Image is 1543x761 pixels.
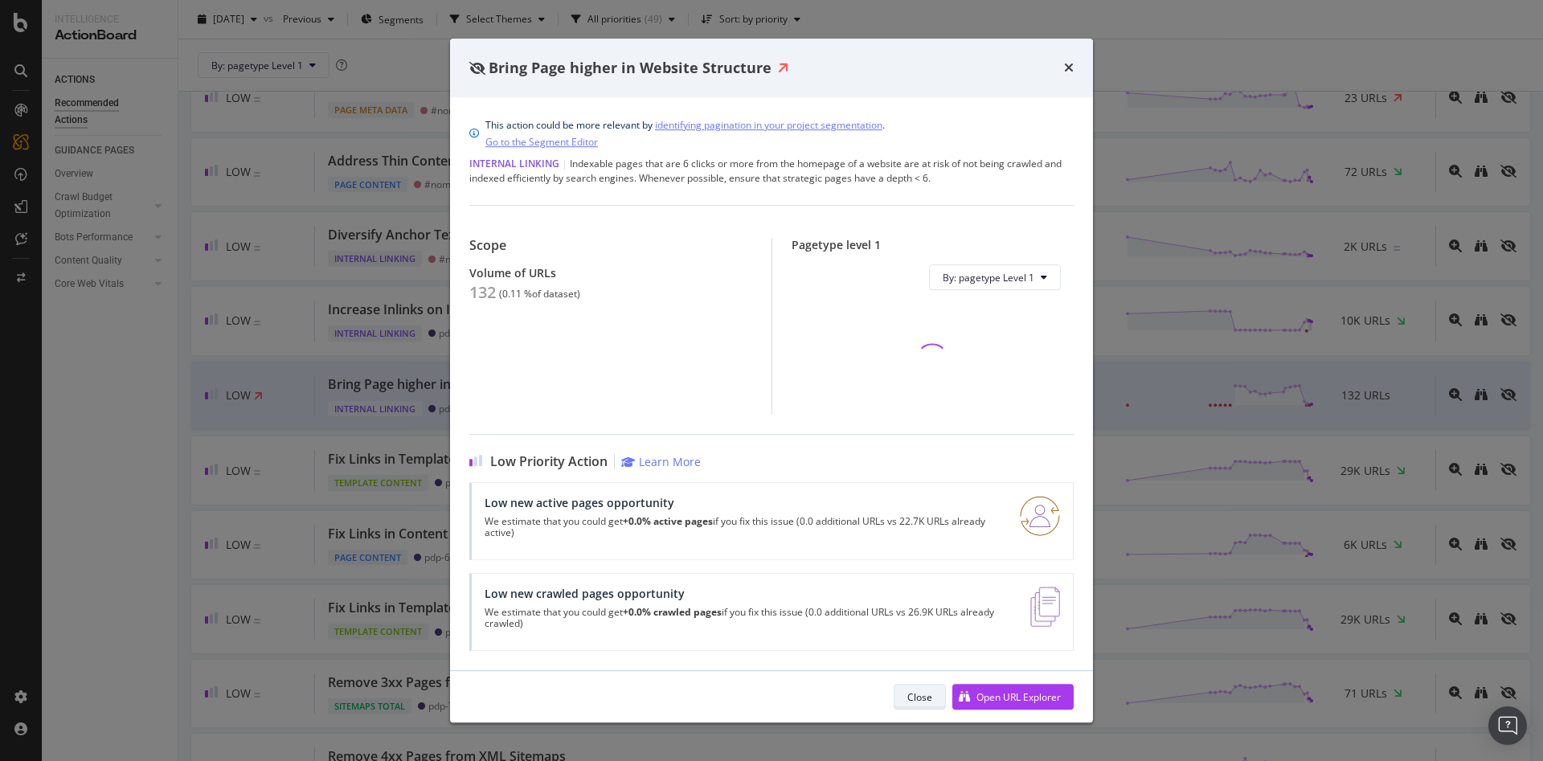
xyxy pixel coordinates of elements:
[562,157,567,170] span: |
[623,605,722,619] strong: +0.0% crawled pages
[1064,58,1074,79] div: times
[907,690,932,704] div: Close
[490,454,608,469] span: Low Priority Action
[469,117,1074,150] div: info banner
[485,117,885,150] div: This action could be more relevant by .
[469,157,1074,186] div: Indexable pages that are 6 clicks or more from the homepage of a website are at risk of not being...
[450,39,1093,723] div: modal
[489,58,771,77] span: Bring Page higher in Website Structure
[485,587,1011,600] div: Low new crawled pages opportunity
[655,117,882,133] a: identifying pagination in your project segmentation
[976,690,1061,704] div: Open URL Explorer
[469,62,485,75] div: eye-slash
[952,684,1074,710] button: Open URL Explorer
[943,271,1034,284] span: By: pagetype Level 1
[792,238,1074,252] div: Pagetype level 1
[894,684,946,710] button: Close
[469,266,752,280] div: Volume of URLs
[485,133,598,150] a: Go to the Segment Editor
[469,238,752,253] div: Scope
[623,514,713,528] strong: +0.0% active pages
[1030,587,1060,627] img: e5DMFwAAAABJRU5ErkJggg==
[469,157,559,170] span: Internal Linking
[499,288,580,300] div: ( 0.11 % of dataset )
[1488,706,1527,745] div: Open Intercom Messenger
[485,516,1001,538] p: We estimate that you could get if you fix this issue (0.0 additional URLs vs 22.7K URLs already a...
[485,496,1001,509] div: Low new active pages opportunity
[1020,496,1060,536] img: RO06QsNG.png
[929,264,1061,290] button: By: pagetype Level 1
[639,454,701,469] div: Learn More
[469,283,496,302] div: 132
[621,454,701,469] a: Learn More
[485,607,1011,629] p: We estimate that you could get if you fix this issue (0.0 additional URLs vs 26.9K URLs already c...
